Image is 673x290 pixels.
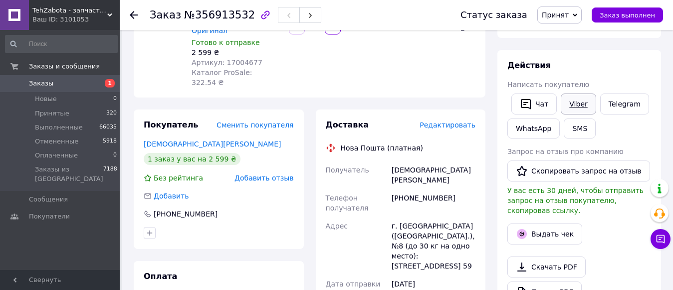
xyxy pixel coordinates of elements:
[326,120,369,129] span: Доставка
[564,118,596,138] button: SMS
[600,93,649,114] a: Telegram
[35,109,69,118] span: Принятые
[150,9,181,21] span: Заказ
[184,9,255,21] span: №356913532
[507,118,560,138] a: WhatsApp
[144,271,177,281] span: Оплата
[29,62,100,71] span: Заказы и сообщения
[154,192,189,200] span: Добавить
[390,189,477,217] div: [PHONE_NUMBER]
[507,186,644,214] span: У вас есть 30 дней, чтобы отправить запрос на отзыв покупателю, скопировав ссылку.
[390,217,477,275] div: г. [GEOGRAPHIC_DATA] ([GEOGRAPHIC_DATA].), №8 (до 30 кг на одно место): [STREET_ADDRESS] 59
[32,6,107,15] span: TehZabota - запчасти и аксессуары для бытовой техники
[561,93,596,114] a: Viber
[35,165,103,183] span: Заказы из [GEOGRAPHIC_DATA]
[326,222,348,230] span: Адрес
[192,58,262,66] span: Артикул: 17004677
[29,212,70,221] span: Покупатели
[35,94,57,103] span: Новые
[507,223,582,244] button: Выдать чек
[507,60,551,70] span: Действия
[511,93,557,114] button: Чат
[144,153,240,165] div: 1 заказ у вас на 2 599 ₴
[106,109,117,118] span: 320
[99,123,117,132] span: 66035
[542,11,569,19] span: Принят
[460,10,527,20] div: Статус заказа
[5,35,118,53] input: Поиск
[234,174,293,182] span: Добавить отзыв
[103,165,117,183] span: 7188
[154,174,203,182] span: Без рейтинга
[35,123,83,132] span: Выполненные
[338,143,426,153] div: Нова Пошта (платная)
[507,80,589,88] span: Написать покупателю
[35,137,78,146] span: Отмененные
[390,161,477,189] div: [DEMOGRAPHIC_DATA][PERSON_NAME]
[507,160,650,181] button: Скопировать запрос на отзыв
[651,229,671,249] button: Чат с покупателем
[113,94,117,103] span: 0
[192,38,260,46] span: Готово к отправке
[600,11,655,19] span: Заказ выполнен
[507,147,624,155] span: Запрос на отзыв про компанию
[192,47,281,57] div: 2 599 ₴
[153,209,219,219] div: [PHONE_NUMBER]
[113,151,117,160] span: 0
[144,120,198,129] span: Покупатель
[217,121,293,129] span: Сменить покупателя
[35,151,78,160] span: Оплаченные
[592,7,663,22] button: Заказ выполнен
[420,121,475,129] span: Редактировать
[326,280,381,288] span: Дата отправки
[326,166,369,174] span: Получатель
[326,194,369,212] span: Телефон получателя
[507,256,586,277] a: Скачать PDF
[29,79,53,88] span: Заказы
[103,137,117,146] span: 5918
[192,68,252,86] span: Каталог ProSale: 322.54 ₴
[29,195,68,204] span: Сообщения
[105,79,115,87] span: 1
[144,140,281,148] a: [DEMOGRAPHIC_DATA][PERSON_NAME]
[130,10,138,20] div: Вернуться назад
[32,15,120,24] div: Ваш ID: 3101053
